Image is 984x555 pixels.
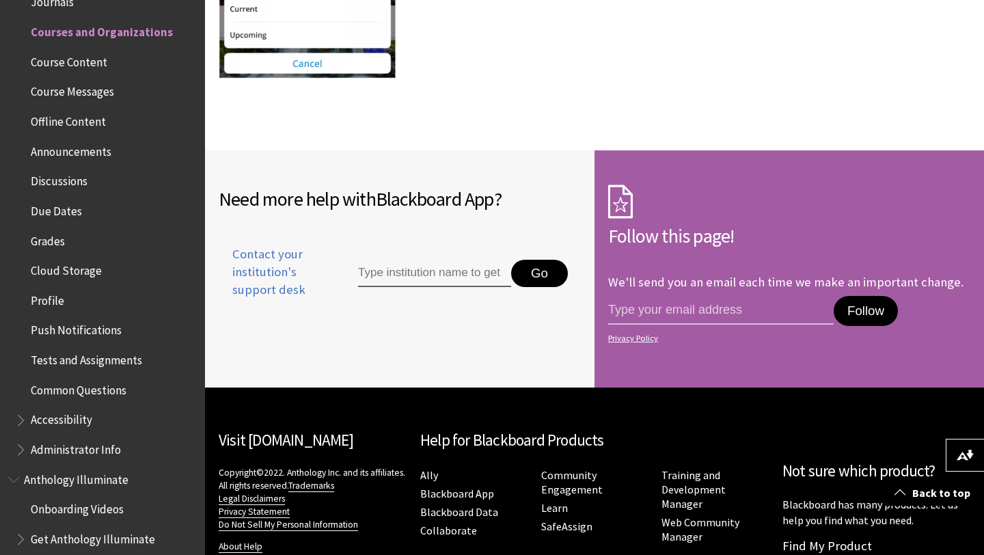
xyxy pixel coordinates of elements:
span: Administrator Info [31,438,121,457]
a: Blackboard Data [420,505,498,519]
span: Onboarding Videos [31,498,124,517]
a: Back to top [884,480,984,506]
span: Contact your institution's support desk [219,245,327,299]
a: Find My Product [782,538,872,554]
span: Accessibility [31,409,92,427]
a: Training and Development Manager [661,468,726,511]
img: Subscription Icon [608,185,633,219]
span: Courses and Organizations [31,21,173,39]
span: Cloud Storage [31,259,102,277]
span: Announcements [31,140,111,159]
h2: Help for Blackboard Products [420,429,769,452]
p: Copyright©2022. Anthology Inc. and its affiliates. All rights reserved. [219,466,407,531]
a: Community Engagement [541,468,603,497]
h2: Not sure which product? [782,459,970,483]
p: We'll send you an email each time we make an important change. [608,274,963,290]
a: Trademarks [288,480,334,492]
span: Discussions [31,170,87,188]
span: Profile [31,289,64,308]
span: Due Dates [31,200,82,218]
h2: Follow this page! [608,221,970,250]
span: Tests and Assignments [31,349,142,367]
a: Privacy Policy [608,334,966,343]
span: Push Notifications [31,319,122,338]
a: Legal Disclaimers [219,493,285,505]
span: Course Messages [31,81,114,99]
span: Anthology Illuminate [24,468,128,487]
a: Collaborate [420,524,477,538]
span: Course Content [31,51,107,69]
span: Offline Content [31,110,106,128]
a: Learn [541,501,568,515]
a: Contact your institution's support desk [219,245,327,316]
h2: Need more help with ? [219,185,581,213]
a: Privacy Statement [219,506,290,518]
input: Type institution name to get support [358,260,511,287]
button: Go [511,260,568,287]
a: About Help [219,541,262,553]
a: Do Not Sell My Personal Information [219,519,358,531]
a: SafeAssign [541,519,592,534]
a: Web Community Manager [661,515,739,544]
span: Blackboard App [376,187,494,211]
a: Ally [420,468,438,483]
span: Grades [31,230,65,248]
button: Follow [834,296,898,326]
p: Blackboard has many products. Let us help you find what you need. [782,497,970,528]
a: Blackboard App [420,487,494,501]
span: Get Anthology Illuminate [31,528,155,546]
a: Visit [DOMAIN_NAME] [219,430,353,450]
input: email address [608,296,834,325]
span: Common Questions [31,379,126,397]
